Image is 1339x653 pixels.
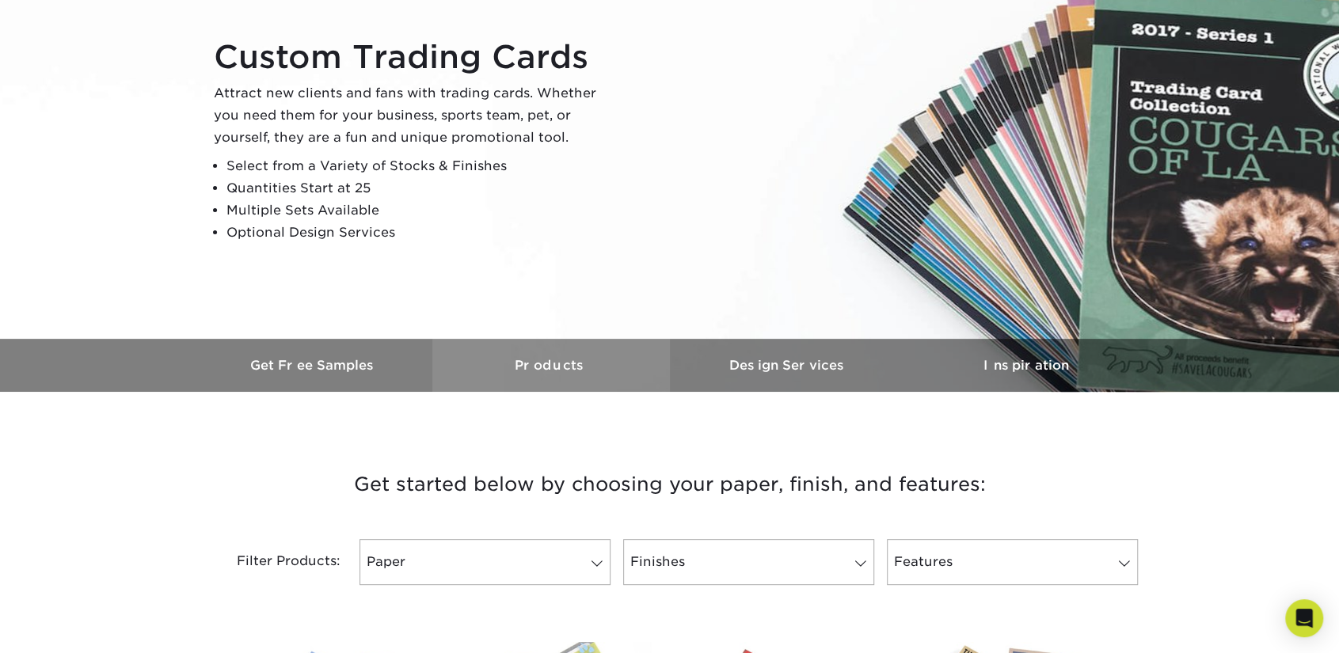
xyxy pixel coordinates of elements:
h3: Design Services [670,358,907,373]
h3: Get started below by choosing your paper, finish, and features: [207,449,1133,520]
h3: Inspiration [907,358,1145,373]
h1: Custom Trading Cards [214,38,610,76]
a: Paper [359,539,611,585]
a: Get Free Samples [195,339,432,392]
li: Multiple Sets Available [226,199,610,222]
li: Quantities Start at 25 [226,177,610,199]
li: Select from a Variety of Stocks & Finishes [226,155,610,177]
h3: Get Free Samples [195,358,432,373]
a: Features [887,539,1138,585]
a: Finishes [623,539,874,585]
a: Inspiration [907,339,1145,392]
a: Products [432,339,670,392]
div: Open Intercom Messenger [1285,599,1323,637]
li: Optional Design Services [226,222,610,244]
a: Design Services [670,339,907,392]
iframe: Google Customer Reviews [4,605,135,647]
h3: Products [432,358,670,373]
p: Attract new clients and fans with trading cards. Whether you need them for your business, sports ... [214,82,610,149]
div: Filter Products: [195,539,353,585]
